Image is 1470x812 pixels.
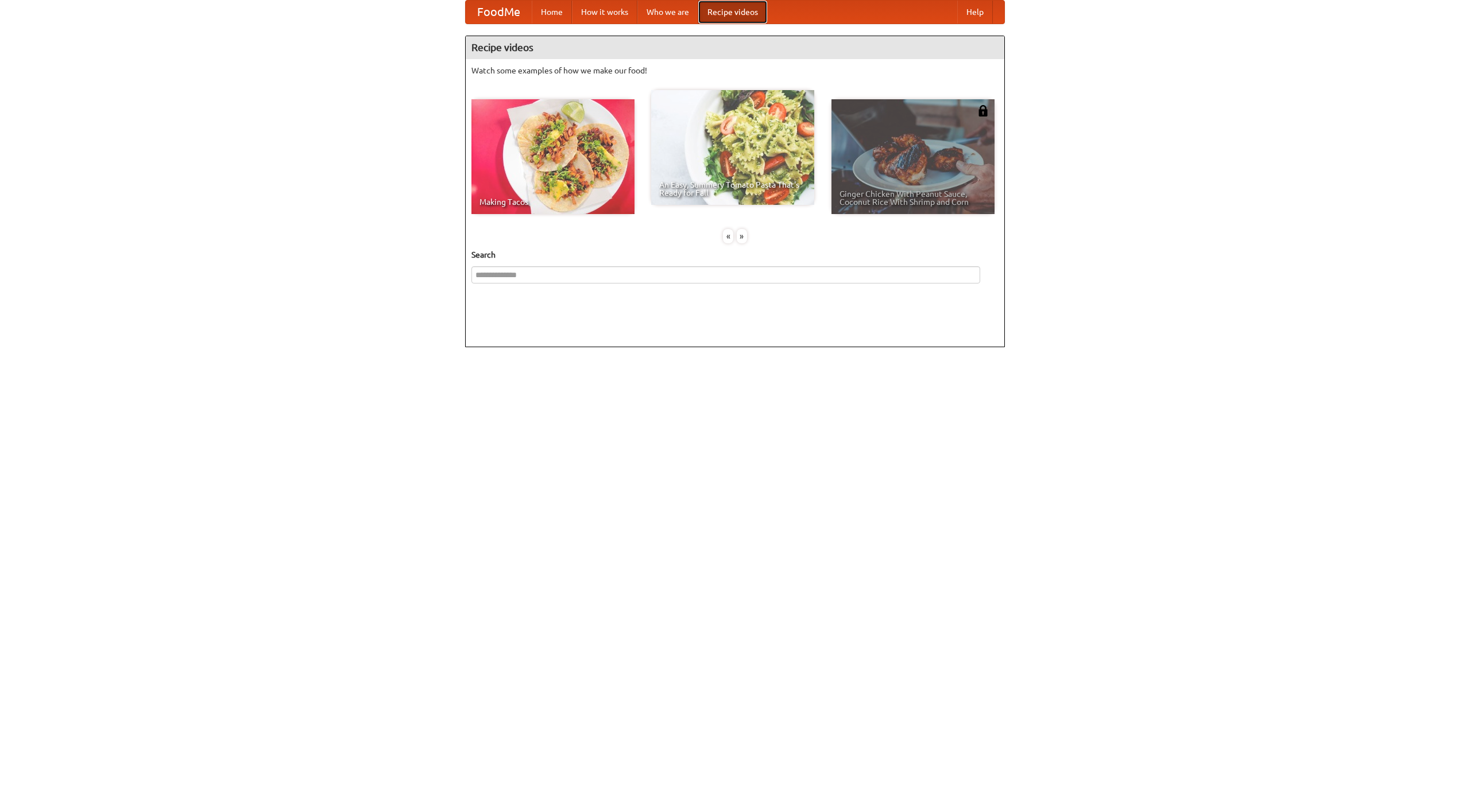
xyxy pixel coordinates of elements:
h4: Recipe videos [466,36,1004,59]
span: Making Tacos [479,198,626,206]
a: An Easy, Summery Tomato Pasta That's Ready for Fall [651,90,814,205]
div: » [737,229,747,243]
p: Watch some examples of how we make our food! [471,65,999,76]
img: 483408.png [977,105,989,116]
span: An Easy, Summery Tomato Pasta That's Ready for Fall [659,181,806,197]
a: Help [957,1,993,24]
h5: Search [471,249,999,261]
a: Who we are [637,1,698,24]
a: Home [532,1,572,24]
a: FoodMe [466,1,532,24]
a: How it works [572,1,637,24]
a: Making Tacos [471,99,635,214]
a: Recipe videos [698,1,767,24]
div: « [723,229,733,243]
